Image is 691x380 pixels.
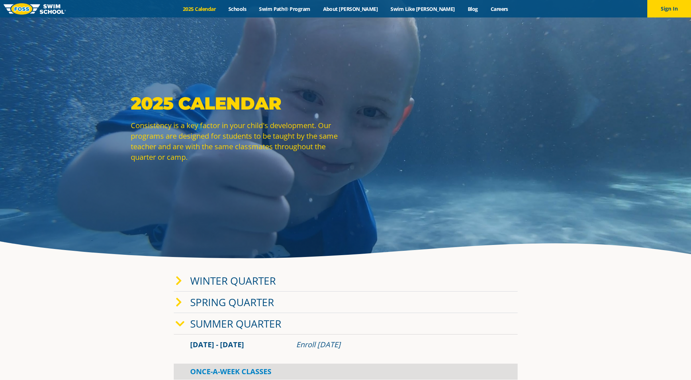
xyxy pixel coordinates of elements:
a: 2025 Calendar [177,5,222,12]
a: Summer Quarter [190,317,281,330]
a: About [PERSON_NAME] [317,5,384,12]
strong: 2025 Calendar [131,93,281,114]
a: Careers [484,5,514,12]
a: Swim Like [PERSON_NAME] [384,5,462,12]
a: Swim Path® Program [253,5,317,12]
a: Blog [461,5,484,12]
div: Enroll [DATE] [296,340,501,350]
img: FOSS Swim School Logo [4,3,66,15]
a: Schools [222,5,253,12]
a: Winter Quarter [190,274,276,288]
span: [DATE] - [DATE] [190,340,244,349]
a: Spring Quarter [190,295,274,309]
p: Consistency is a key factor in your child's development. Our programs are designed for students t... [131,120,342,162]
div: Once-A-Week Classes [174,364,518,380]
